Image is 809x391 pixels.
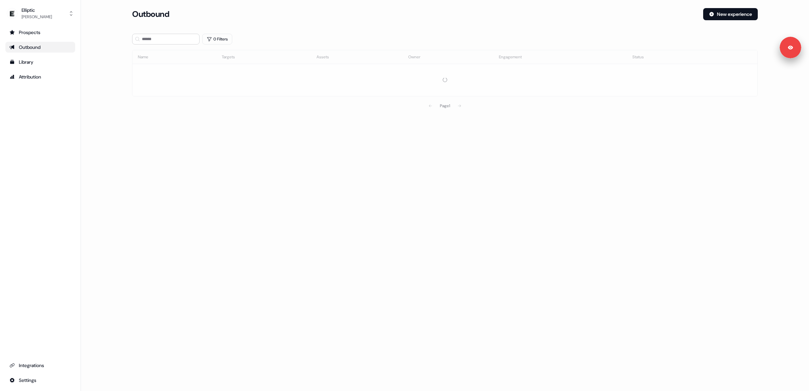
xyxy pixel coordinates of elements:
div: Attribution [9,73,71,80]
a: Go to integrations [5,360,75,371]
a: Go to templates [5,57,75,67]
button: 0 Filters [202,34,232,44]
div: [PERSON_NAME] [22,13,52,20]
a: Go to integrations [5,375,75,386]
a: Go to attribution [5,71,75,82]
button: Elliptic[PERSON_NAME] [5,5,75,22]
div: Settings [9,377,71,384]
a: Go to outbound experience [5,42,75,53]
div: Elliptic [22,7,52,13]
div: Outbound [9,44,71,51]
div: Library [9,59,71,65]
div: Prospects [9,29,71,36]
div: Integrations [9,362,71,369]
button: New experience [703,8,758,20]
h3: Outbound [132,9,169,19]
a: Go to prospects [5,27,75,38]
